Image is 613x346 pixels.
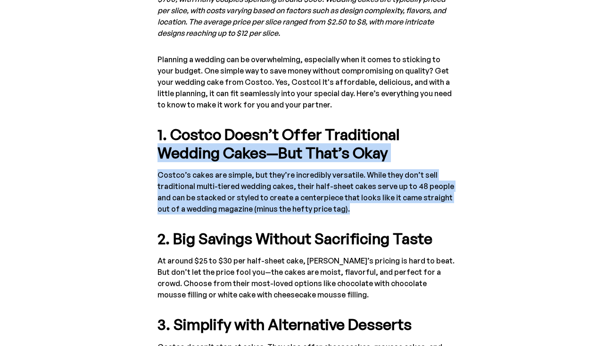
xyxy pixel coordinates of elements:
p: Costco’s cakes are simple, but they’re incredibly versatile. While they don’t sell traditional mu... [157,169,456,214]
p: At around $25 to $30 per half-sheet cake, [PERSON_NAME]’s pricing is hard to beat. But don’t let ... [157,255,456,300]
strong: 3. Simplify with Alternative Desserts [157,315,412,334]
p: Planning a wedding can be overwhelming, especially when it comes to sticking to your budget. One ... [157,54,456,110]
strong: 2. Big Savings Without Sacrificing Taste [157,229,432,248]
strong: 1. Costco Doesn’t Offer Traditional Wedding Cakes—But That’s Okay [157,125,400,162]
